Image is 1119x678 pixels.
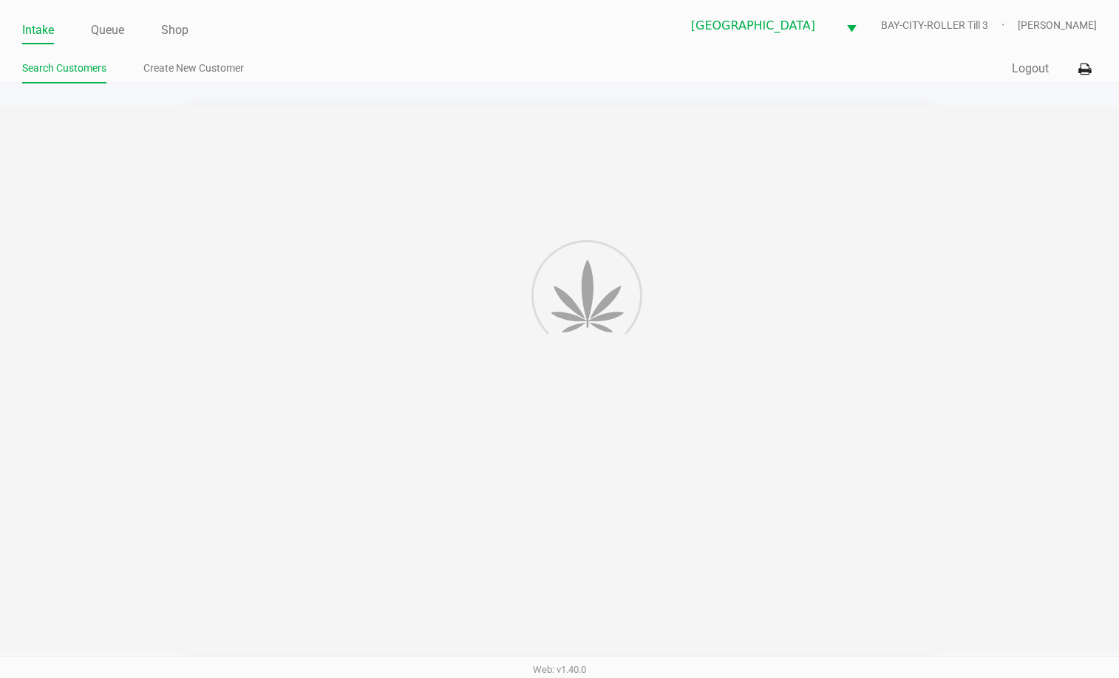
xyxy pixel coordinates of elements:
[22,59,106,78] a: Search Customers
[1012,60,1049,78] button: Logout
[143,59,244,78] a: Create New Customer
[1018,18,1097,33] span: [PERSON_NAME]
[837,8,865,43] button: Select
[881,18,1018,33] span: BAY-CITY-ROLLER Till 3
[161,20,188,41] a: Shop
[91,20,124,41] a: Queue
[691,17,829,35] span: [GEOGRAPHIC_DATA]
[533,664,586,675] span: Web: v1.40.0
[22,20,54,41] a: Intake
